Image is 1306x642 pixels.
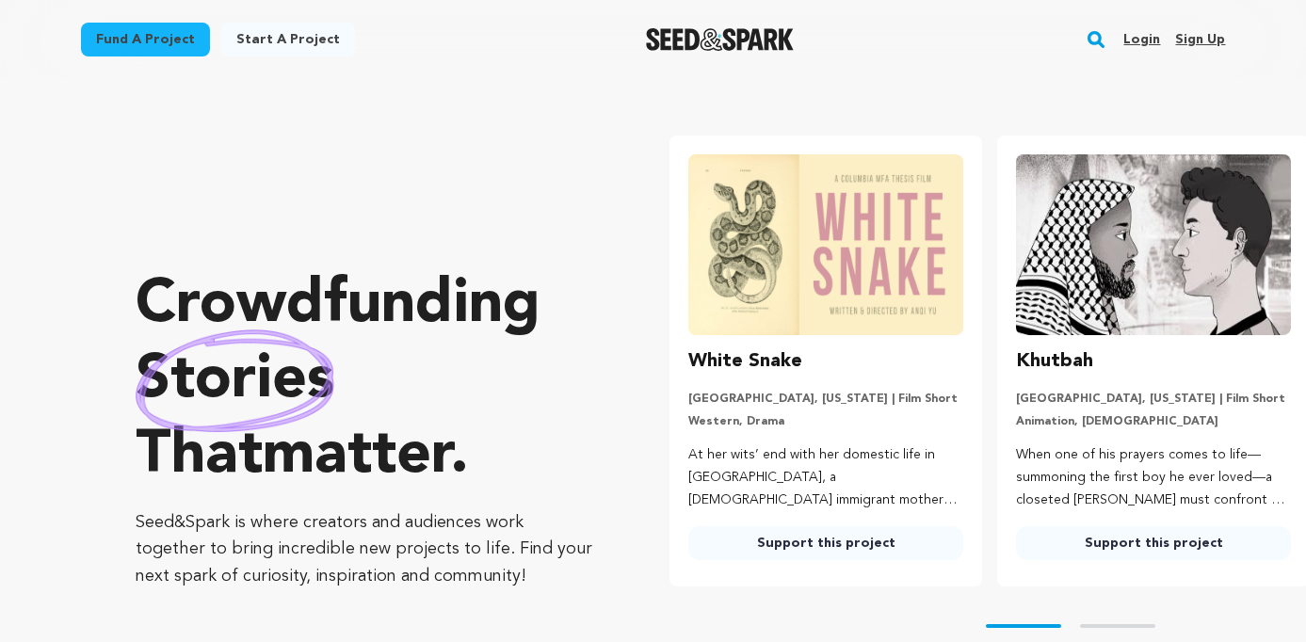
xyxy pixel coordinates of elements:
p: Western, Drama [688,414,963,429]
a: Fund a project [81,23,210,56]
p: When one of his prayers comes to life—summoning the first boy he ever loved—a closeted [PERSON_NA... [1016,444,1291,511]
p: [GEOGRAPHIC_DATA], [US_STATE] | Film Short [688,392,963,407]
p: Seed&Spark is where creators and audiences work together to bring incredible new projects to life... [136,509,594,590]
a: Support this project [688,526,963,560]
img: hand sketched image [136,329,334,432]
p: Animation, [DEMOGRAPHIC_DATA] [1016,414,1291,429]
a: Start a project [221,23,355,56]
p: [GEOGRAPHIC_DATA], [US_STATE] | Film Short [1016,392,1291,407]
p: Crowdfunding that . [136,268,594,494]
img: Seed&Spark Logo Dark Mode [646,28,794,51]
img: Khutbah image [1016,154,1291,335]
h3: Khutbah [1016,346,1093,377]
a: Support this project [1016,526,1291,560]
a: Login [1123,24,1160,55]
span: matter [263,426,450,487]
p: At her wits’ end with her domestic life in [GEOGRAPHIC_DATA], a [DEMOGRAPHIC_DATA] immigrant moth... [688,444,963,511]
a: Sign up [1175,24,1225,55]
h3: White Snake [688,346,802,377]
a: Seed&Spark Homepage [646,28,794,51]
img: White Snake image [688,154,963,335]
